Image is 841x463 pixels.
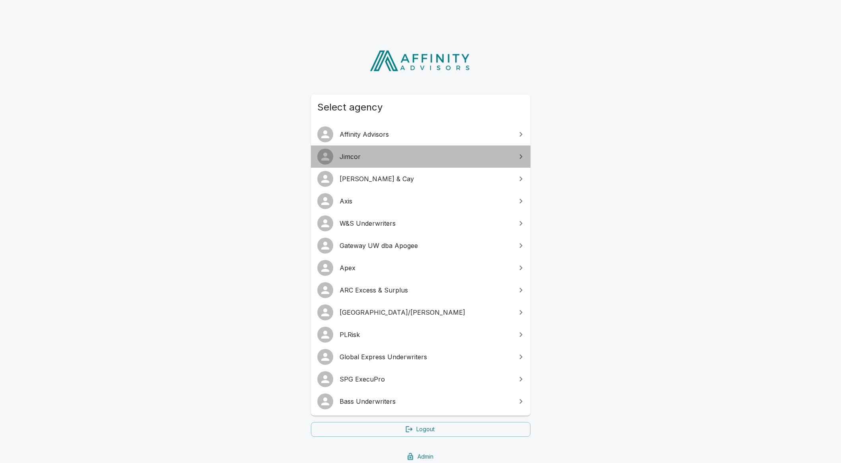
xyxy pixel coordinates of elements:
span: Apex [340,263,511,273]
a: [GEOGRAPHIC_DATA]/[PERSON_NAME] [311,301,530,324]
span: Select agency [317,101,524,114]
span: W&S Underwriters [340,219,511,228]
a: W&S Underwriters [311,212,530,234]
span: Affinity Advisors [340,130,511,139]
span: SPG ExecuPro [340,374,511,384]
a: SPG ExecuPro [311,368,530,390]
a: Jimcor [311,145,530,168]
span: Global Express Underwriters [340,352,511,362]
span: ARC Excess & Surplus [340,285,511,295]
span: Gateway UW dba Apogee [340,241,511,250]
span: PLRisk [340,330,511,339]
a: Logout [311,422,530,437]
span: Jimcor [340,152,511,161]
a: Axis [311,190,530,212]
a: Apex [311,257,530,279]
a: Bass Underwriters [311,390,530,413]
img: Affinity Advisors Logo [363,48,478,74]
a: [PERSON_NAME] & Cay [311,168,530,190]
span: Axis [340,196,511,206]
a: Global Express Underwriters [311,346,530,368]
span: [GEOGRAPHIC_DATA]/[PERSON_NAME] [340,308,511,317]
a: Affinity Advisors [311,123,530,145]
span: Bass Underwriters [340,397,511,406]
a: Gateway UW dba Apogee [311,234,530,257]
a: ARC Excess & Surplus [311,279,530,301]
a: PLRisk [311,324,530,346]
span: [PERSON_NAME] & Cay [340,174,511,184]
